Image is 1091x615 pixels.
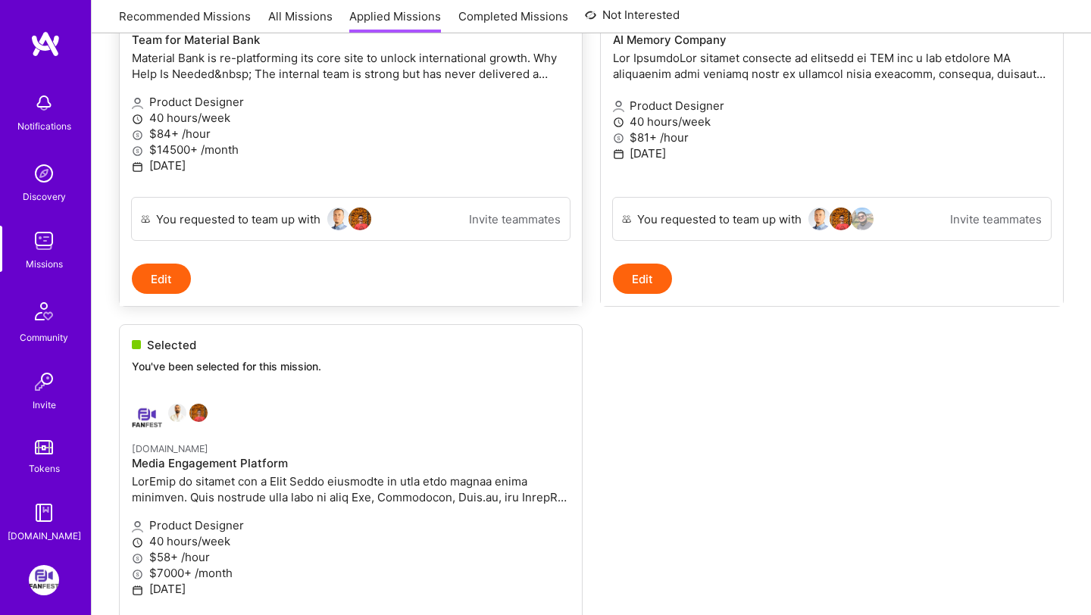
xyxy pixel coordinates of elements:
i: icon Clock [132,114,143,125]
img: Community [26,293,62,329]
div: Missions [26,256,63,272]
img: discovery [29,158,59,189]
a: Invite teammates [950,211,1042,227]
img: User Avatar [808,208,831,230]
p: $14500+ /month [132,142,570,158]
i: icon Clock [613,117,624,128]
a: Not Interested [585,6,680,33]
img: teamwork [29,226,59,256]
img: tokens [35,440,53,454]
div: Discovery [23,189,66,204]
div: You requested to team up with [156,211,320,227]
i: icon Calendar [613,148,624,160]
i: icon Applicant [613,101,624,112]
a: Recommended Missions [119,8,251,33]
a: Invite teammates [469,211,561,227]
img: logo [30,30,61,58]
img: bell [29,88,59,118]
i: icon MoneyGray [132,145,143,157]
i: icon Calendar [132,161,143,173]
img: User Avatar [327,208,350,230]
p: $84+ /hour [132,126,570,142]
div: You requested to team up with [637,211,802,227]
img: User Avatar [349,208,371,230]
div: [DOMAIN_NAME] [8,528,81,544]
img: FanFest: Media Engagement Platform [29,565,59,595]
p: 40 hours/week [613,114,1051,130]
h4: Team for Material Bank [132,33,570,47]
div: Tokens [29,460,60,476]
i: icon MoneyGray [132,130,143,141]
p: Product Designer [132,94,570,110]
p: [DATE] [132,158,570,173]
a: Completed Missions [458,8,568,33]
div: Notifications [17,118,71,134]
img: User Avatar [851,208,874,230]
a: Applied Missions [349,8,441,33]
p: $81+ /hour [613,130,1051,145]
button: Edit [132,264,191,294]
p: Material Bank is re-platforming its core site to unlock international growth. Why Help Is Needed&... [132,50,570,82]
p: Lor IpsumdoLor sitamet consecte ad elitsedd ei TEM inc u lab etdolore MA aliquaenim admi veniamq ... [613,50,1051,82]
h4: AI Memory Company [613,33,1051,47]
img: Invite [29,367,59,397]
div: Community [20,329,68,345]
div: Invite [33,397,56,413]
a: FanFest: Media Engagement Platform [25,565,63,595]
p: 40 hours/week [132,110,570,126]
p: Product Designer [613,98,1051,114]
i: icon Applicant [132,98,143,109]
button: Edit [613,264,672,294]
i: icon MoneyGray [613,133,624,144]
img: guide book [29,498,59,528]
p: [DATE] [613,145,1051,161]
img: User Avatar [830,208,852,230]
a: All Missions [268,8,333,33]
